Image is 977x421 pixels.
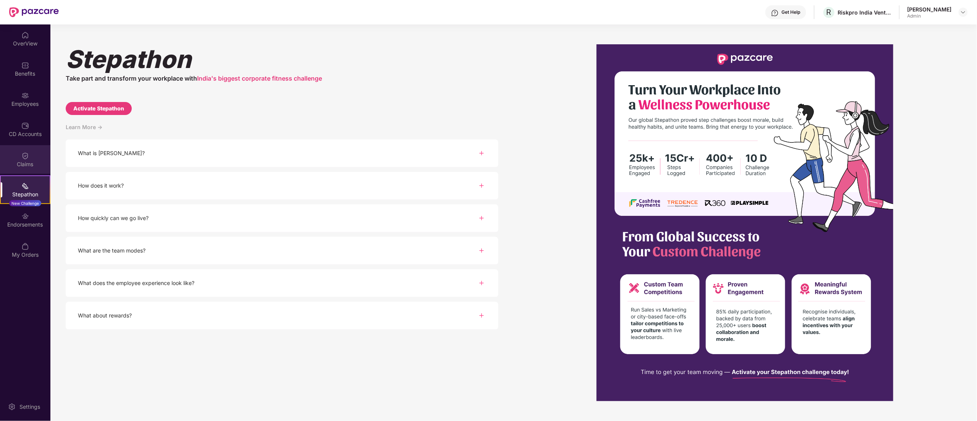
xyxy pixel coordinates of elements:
img: svg+xml;base64,PHN2ZyBpZD0iQ0RfQWNjb3VudHMiIGRhdGEtbmFtZT0iQ0QgQWNjb3VudHMiIHhtbG5zPSJodHRwOi8vd3... [21,122,29,130]
div: New Challenge [9,200,41,206]
img: svg+xml;base64,PHN2ZyBpZD0iUGx1cy0zMngzMiIgeG1sbnM9Imh0dHA6Ly93d3cudzMub3JnLzIwMDAvc3ZnIiB3aWR0aD... [477,246,486,255]
img: svg+xml;base64,PHN2ZyBpZD0iUGx1cy0zMngzMiIgeG1sbnM9Imh0dHA6Ly93d3cudzMub3JnLzIwMDAvc3ZnIiB3aWR0aD... [477,149,486,158]
div: Take part and transform your workplace with [66,74,498,83]
img: svg+xml;base64,PHN2ZyBpZD0iU2V0dGluZy0yMHgyMCIgeG1sbnM9Imh0dHA6Ly93d3cudzMub3JnLzIwMDAvc3ZnIiB3aW... [8,403,16,411]
img: svg+xml;base64,PHN2ZyBpZD0iTXlfT3JkZXJzIiBkYXRhLW5hbWU9Ik15IE9yZGVycyIgeG1sbnM9Imh0dHA6Ly93d3cudz... [21,243,29,250]
img: svg+xml;base64,PHN2ZyBpZD0iSG9tZSIgeG1sbnM9Imh0dHA6Ly93d3cudzMub3JnLzIwMDAvc3ZnIiB3aWR0aD0iMjAiIG... [21,31,29,39]
div: What does the employee experience look like? [78,279,194,287]
img: svg+xml;base64,PHN2ZyBpZD0iSGVscC0zMngzMiIgeG1sbnM9Imh0dHA6Ly93d3cudzMub3JnLzIwMDAvc3ZnIiB3aWR0aD... [771,9,779,17]
div: [PERSON_NAME] [907,6,952,13]
span: India's biggest corporate fitness challenge [197,74,322,82]
img: svg+xml;base64,PHN2ZyBpZD0iUGx1cy0zMngzMiIgeG1sbnM9Imh0dHA6Ly93d3cudzMub3JnLzIwMDAvc3ZnIiB3aWR0aD... [477,279,486,288]
div: Get Help [782,9,801,15]
div: Activate Stepathon [73,104,124,113]
div: What is [PERSON_NAME]? [78,149,145,157]
img: New Pazcare Logo [9,7,59,17]
div: Stepathon [1,191,50,198]
img: svg+xml;base64,PHN2ZyBpZD0iUGx1cy0zMngzMiIgeG1sbnM9Imh0dHA6Ly93d3cudzMub3JnLzIwMDAvc3ZnIiB3aWR0aD... [477,181,486,190]
div: Admin [907,13,952,19]
div: How quickly can we go live? [78,214,149,222]
img: svg+xml;base64,PHN2ZyB4bWxucz0iaHR0cDovL3d3dy53My5vcmcvMjAwMC9zdmciIHdpZHRoPSIyMSIgaGVpZ2h0PSIyMC... [21,182,29,190]
img: svg+xml;base64,PHN2ZyBpZD0iQ2xhaW0iIHhtbG5zPSJodHRwOi8vd3d3LnczLm9yZy8yMDAwL3N2ZyIgd2lkdGg9IjIwIi... [21,152,29,160]
img: svg+xml;base64,PHN2ZyBpZD0iRW1wbG95ZWVzIiB4bWxucz0iaHR0cDovL3d3dy53My5vcmcvMjAwMC9zdmciIHdpZHRoPS... [21,92,29,99]
div: Stepathon [66,44,498,74]
img: svg+xml;base64,PHN2ZyBpZD0iRW5kb3JzZW1lbnRzIiB4bWxucz0iaHR0cDovL3d3dy53My5vcmcvMjAwMC9zdmciIHdpZH... [21,212,29,220]
div: What are the team modes? [78,246,146,255]
div: What about rewards? [78,311,132,320]
img: svg+xml;base64,PHN2ZyBpZD0iRHJvcGRvd24tMzJ4MzIiIHhtbG5zPSJodHRwOi8vd3d3LnczLm9yZy8yMDAwL3N2ZyIgd2... [960,9,966,15]
img: svg+xml;base64,PHN2ZyBpZD0iUGx1cy0zMngzMiIgeG1sbnM9Imh0dHA6Ly93d3cudzMub3JnLzIwMDAvc3ZnIiB3aWR0aD... [477,311,486,320]
div: Settings [17,403,42,411]
img: svg+xml;base64,PHN2ZyBpZD0iUGx1cy0zMngzMiIgeG1sbnM9Imh0dHA6Ly93d3cudzMub3JnLzIwMDAvc3ZnIiB3aWR0aD... [477,214,486,223]
div: Riskpro India Ventures Private Limited [838,9,891,16]
div: How does it work? [78,181,124,190]
div: Learn More -> [66,123,498,139]
img: svg+xml;base64,PHN2ZyBpZD0iQmVuZWZpdHMiIHhtbG5zPSJodHRwOi8vd3d3LnczLm9yZy8yMDAwL3N2ZyIgd2lkdGg9Ij... [21,62,29,69]
span: R [827,8,831,17]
